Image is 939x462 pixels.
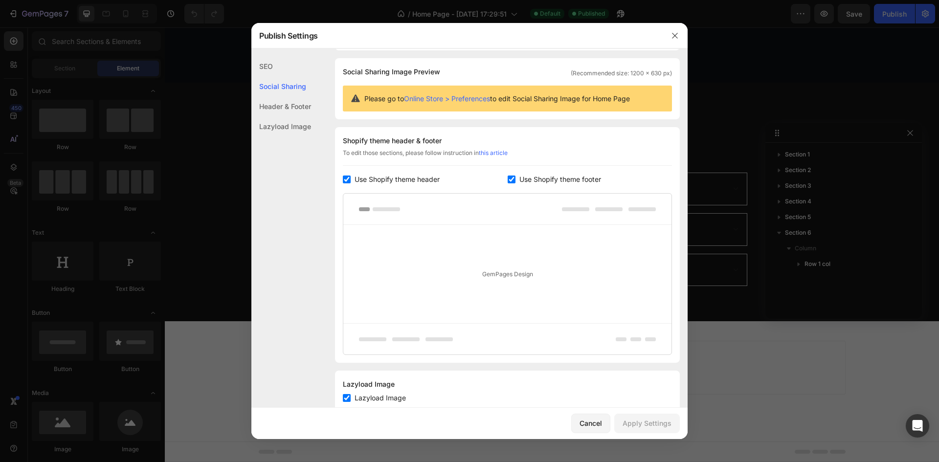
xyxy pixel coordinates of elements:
span: Ovatko korut 100% autenttisia? [202,156,339,167]
span: Usein Kysytyt Kysymykset [287,96,487,113]
span: from URL or image [358,342,410,351]
div: Lazyload Image [343,378,672,390]
div: GemPages Design [343,225,671,323]
div: Publish Settings [251,23,662,48]
div: To edit those sections, please follow instruction in [343,149,672,166]
a: this article [479,149,508,156]
div: Social Sharing [251,76,311,96]
span: inspired by CRO experts [277,342,344,351]
div: Open Intercom Messenger [906,414,929,438]
a: Online Store > Preferences [404,94,490,103]
div: Header & Footer [251,96,311,116]
div: Shopify theme header & footer [343,135,672,147]
div: SEO [251,56,311,76]
span: Use Shopify theme header [355,174,440,185]
span: Please go to to edit Social Sharing Image for Home Page [364,93,630,104]
span: Add section [364,308,410,318]
div: Choose templates [282,330,341,340]
span: (Recommended size: 1200 x 630 px) [571,69,672,78]
span: then drag & drop elements [423,342,496,351]
span: Mitä [DEMOGRAPHIC_DATA] ovat? [202,197,356,208]
div: Apply Settings [623,418,671,428]
span: Social Sharing Image Preview [343,66,440,78]
span: Use Shopify theme footer [519,174,601,185]
button: Apply Settings [614,414,680,433]
button: Cancel [571,414,610,433]
div: Add blank section [430,330,490,340]
div: Lazyload Image [251,116,311,136]
div: Cancel [580,418,602,428]
p: Onko tämä rekisteröity yritys? [202,236,348,249]
div: Generate layout [358,330,410,340]
span: Lazyload Image [355,392,406,404]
